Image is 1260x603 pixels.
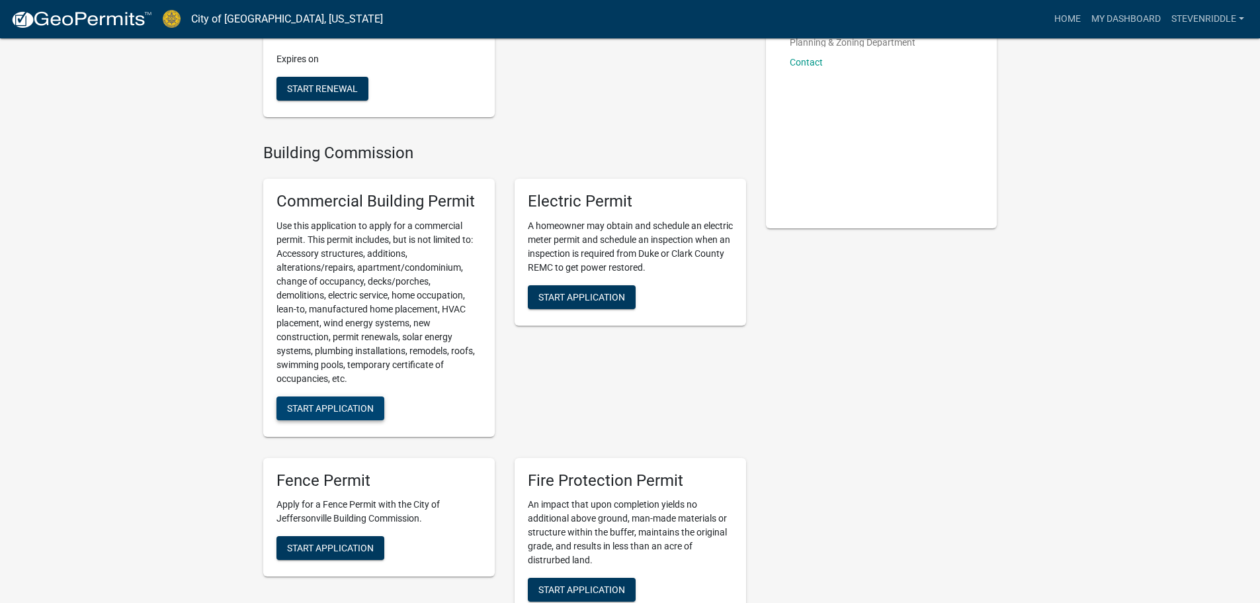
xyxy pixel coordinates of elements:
[528,578,636,602] button: Start Application
[263,144,746,163] h4: Building Commission
[276,77,368,101] button: Start Renewal
[528,219,733,275] p: A homeowner may obtain and schedule an electric meter permit and schedule an inspection when an i...
[287,402,374,413] span: Start Application
[528,498,733,567] p: An impact that upon completion yields no additional above ground, man-made materials or structure...
[276,498,482,526] p: Apply for a Fence Permit with the City of Jeffersonville Building Commission.
[1086,7,1166,32] a: My Dashboard
[1049,7,1086,32] a: Home
[276,396,384,420] button: Start Application
[528,285,636,309] button: Start Application
[287,543,374,553] span: Start Application
[276,471,482,490] h5: Fence Permit
[538,584,625,595] span: Start Application
[163,10,181,28] img: City of Jeffersonville, Indiana
[287,83,358,94] span: Start Renewal
[790,38,915,47] p: Planning & Zoning Department
[276,52,482,66] p: Expires on
[276,219,482,386] p: Use this application to apply for a commercial permit. This permit includes, but is not limited t...
[790,57,823,68] a: Contact
[528,192,733,211] h5: Electric Permit
[1166,7,1249,32] a: StevenRiddle
[538,291,625,302] span: Start Application
[191,8,383,30] a: City of [GEOGRAPHIC_DATA], [US_STATE]
[528,471,733,490] h5: Fire Protection Permit
[276,192,482,211] h5: Commercial Building Permit
[276,536,384,560] button: Start Application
